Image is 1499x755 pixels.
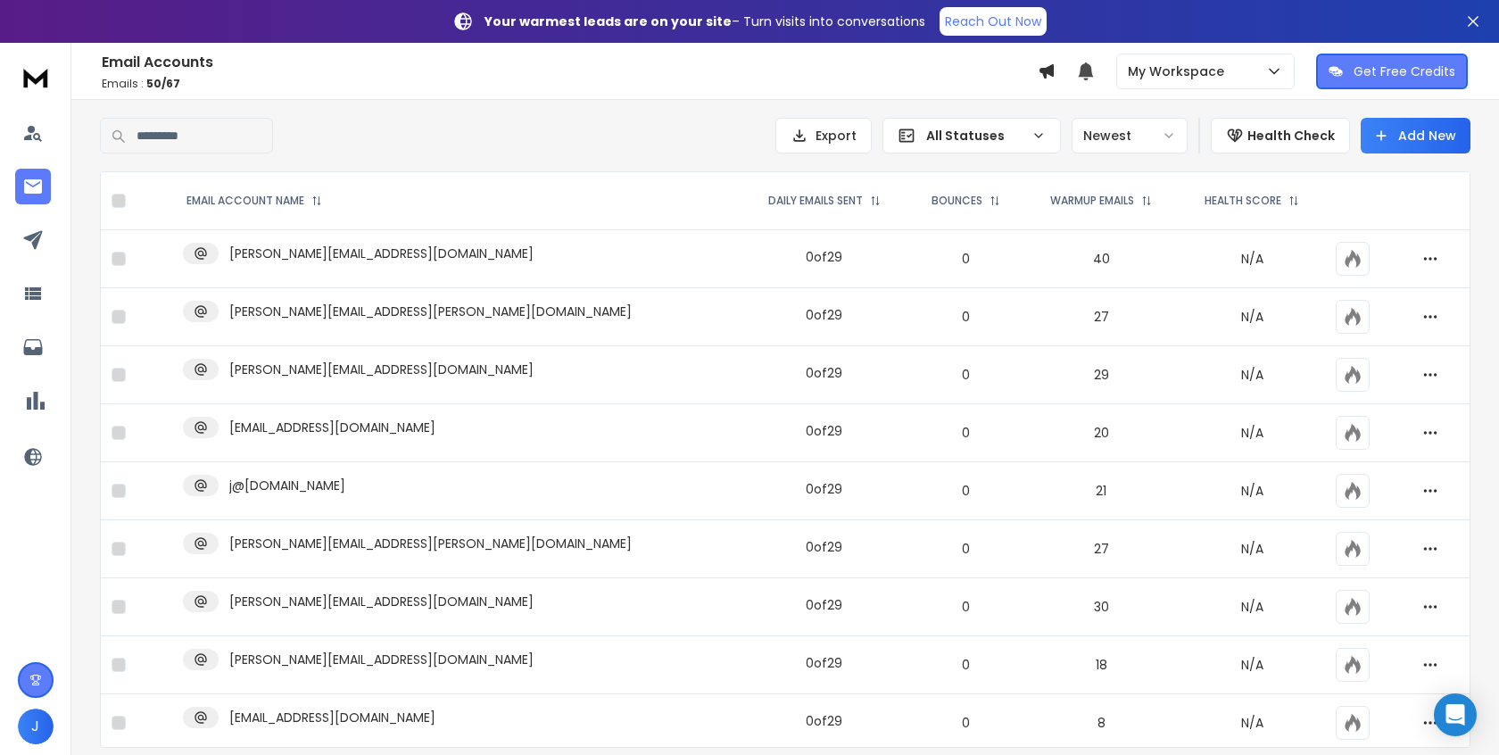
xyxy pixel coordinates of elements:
[1316,54,1468,89] button: Get Free Credits
[1023,462,1179,520] td: 21
[102,52,1038,73] h1: Email Accounts
[919,714,1014,732] p: 0
[1023,230,1179,288] td: 40
[919,424,1014,442] p: 0
[1189,424,1314,442] p: N/A
[229,593,534,610] p: [PERSON_NAME][EMAIL_ADDRESS][DOMAIN_NAME]
[919,598,1014,616] p: 0
[940,7,1047,36] a: Reach Out Now
[806,422,842,440] div: 0 of 29
[806,712,842,730] div: 0 of 29
[1128,62,1231,80] p: My Workspace
[919,540,1014,558] p: 0
[1189,598,1314,616] p: N/A
[186,194,322,208] div: EMAIL ACCOUNT NAME
[229,651,534,668] p: [PERSON_NAME][EMAIL_ADDRESS][DOMAIN_NAME]
[775,118,872,153] button: Export
[1189,250,1314,268] p: N/A
[806,306,842,324] div: 0 of 29
[919,250,1014,268] p: 0
[806,248,842,266] div: 0 of 29
[102,77,1038,91] p: Emails :
[1189,366,1314,384] p: N/A
[229,535,632,552] p: [PERSON_NAME][EMAIL_ADDRESS][PERSON_NAME][DOMAIN_NAME]
[229,419,435,436] p: [EMAIL_ADDRESS][DOMAIN_NAME]
[1072,118,1188,153] button: Newest
[1023,520,1179,578] td: 27
[932,194,982,208] p: BOUNCES
[919,482,1014,500] p: 0
[1189,714,1314,732] p: N/A
[926,127,1024,145] p: All Statuses
[1023,404,1179,462] td: 20
[18,61,54,94] img: logo
[229,361,534,378] p: [PERSON_NAME][EMAIL_ADDRESS][DOMAIN_NAME]
[484,12,925,30] p: – Turn visits into conversations
[806,596,842,614] div: 0 of 29
[1023,636,1179,694] td: 18
[18,709,54,744] button: J
[229,303,632,320] p: [PERSON_NAME][EMAIL_ADDRESS][PERSON_NAME][DOMAIN_NAME]
[1023,346,1179,404] td: 29
[1023,578,1179,636] td: 30
[1189,656,1314,674] p: N/A
[1023,694,1179,752] td: 8
[919,308,1014,326] p: 0
[919,656,1014,674] p: 0
[229,709,435,726] p: [EMAIL_ADDRESS][DOMAIN_NAME]
[1434,693,1477,736] div: Open Intercom Messenger
[1050,194,1134,208] p: WARMUP EMAILS
[484,12,732,30] strong: Your warmest leads are on your site
[1354,62,1455,80] p: Get Free Credits
[1189,482,1314,500] p: N/A
[1247,127,1335,145] p: Health Check
[229,477,345,494] p: j@[DOMAIN_NAME]
[806,538,842,556] div: 0 of 29
[1189,540,1314,558] p: N/A
[806,364,842,382] div: 0 of 29
[806,654,842,672] div: 0 of 29
[1189,308,1314,326] p: N/A
[1205,194,1281,208] p: HEALTH SCORE
[919,366,1014,384] p: 0
[1211,118,1350,153] button: Health Check
[806,480,842,498] div: 0 of 29
[1023,288,1179,346] td: 27
[945,12,1041,30] p: Reach Out Now
[229,245,534,262] p: [PERSON_NAME][EMAIL_ADDRESS][DOMAIN_NAME]
[1361,118,1470,153] button: Add New
[768,194,863,208] p: DAILY EMAILS SENT
[146,76,180,91] span: 50 / 67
